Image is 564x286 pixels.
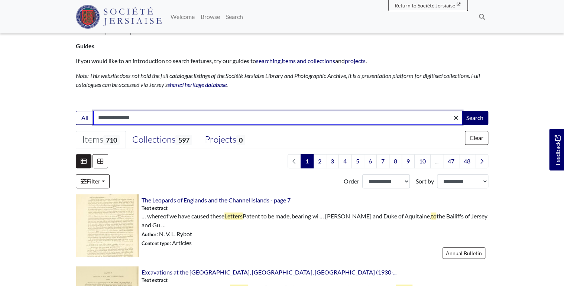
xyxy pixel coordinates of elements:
img: Société Jersiaise [76,5,162,29]
a: Goto page 47 [443,154,459,168]
span: Goto page 1 [301,154,314,168]
a: Goto page 10 [414,154,431,168]
div: Projects [205,134,245,145]
button: All [76,111,94,125]
span: Content type [142,240,169,246]
a: Excavations at the [GEOGRAPHIC_DATA], [GEOGRAPHIC_DATA], [GEOGRAPHIC_DATA] (1930-... [142,269,396,276]
a: Filter [76,174,110,188]
label: Order [344,177,359,186]
span: to [431,212,436,220]
a: Goto page 3 [326,154,339,168]
input: Enter one or more search terms... [93,111,462,125]
a: projects [345,57,366,64]
nav: pagination [285,154,488,168]
button: Clear [465,131,488,145]
span: Feedback [553,135,562,165]
span: Author [142,231,156,237]
a: Goto page 48 [459,154,475,168]
span: 0 [236,135,245,145]
span: … whereof we have caused these Patent to be made, bearing wi … [PERSON_NAME] and Duke of Aquitain... [142,212,488,230]
a: Browse [198,9,223,24]
span: Text extract [142,205,168,212]
span: 710 [103,135,120,145]
button: Search [461,111,488,125]
span: Text extract [142,277,168,284]
a: Société Jersiaise logo [76,3,162,30]
a: Search [223,9,246,24]
a: Goto page 9 [402,154,415,168]
a: Goto page 2 [313,154,326,168]
a: Next page [475,154,488,168]
span: Return to Société Jersiaise [395,2,455,9]
span: : N. V. L. Rybot [142,230,192,238]
a: Goto page 7 [376,154,389,168]
a: Goto page 8 [389,154,402,168]
label: Sort by [416,177,434,186]
a: shared heritage database [168,81,227,88]
a: Annual Bulletin [443,247,485,259]
a: Welcome [168,9,198,24]
span: 597 [175,135,192,145]
a: Goto page 6 [364,154,377,168]
a: Goto page 4 [338,154,351,168]
a: The Leopards of Englands and the Channel Islands - page 7 [142,196,291,204]
span: Letters [224,212,243,220]
strong: Guides [76,42,94,49]
li: Previous page [288,154,301,168]
div: Collections [132,134,192,145]
span: : Articles [142,238,192,247]
a: items and collections [282,57,335,64]
p: If you would like to an introduction to search features, try our guides to , and . [76,56,488,65]
div: Items [82,134,120,145]
a: Would you like to provide feedback? [549,129,564,170]
a: searching [256,57,281,64]
em: Note: This website does not hold the full catalogue listings of the Société Jersiaise Library and... [76,72,480,88]
a: Goto page 5 [351,154,364,168]
img: The Leopards of Englands and the Channel Islands - page 7 [76,194,139,257]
